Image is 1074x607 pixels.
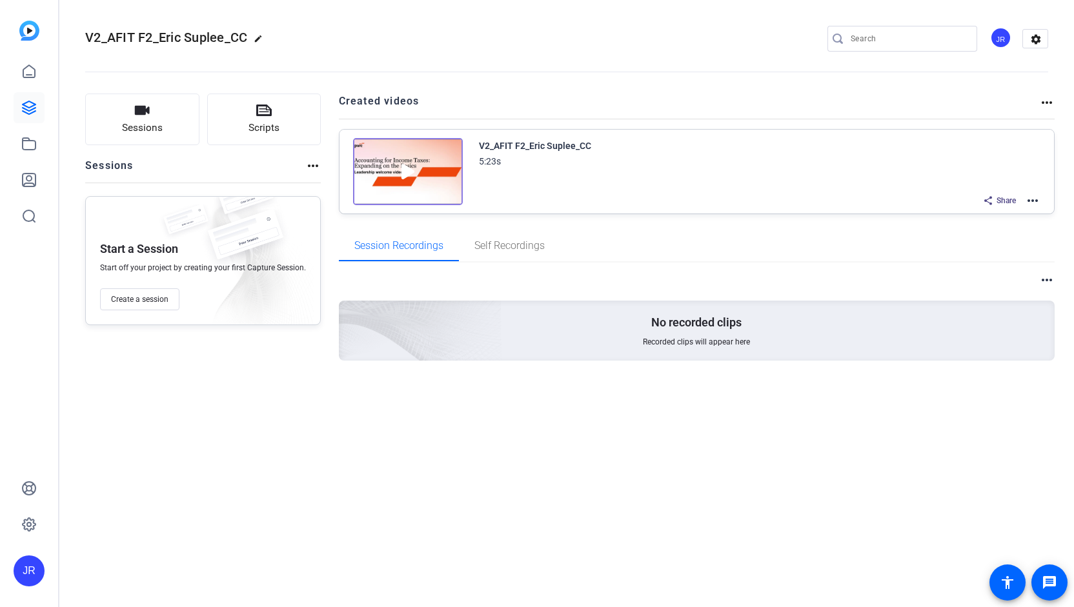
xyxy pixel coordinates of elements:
mat-icon: settings [1023,30,1049,49]
img: fake-session.png [197,210,294,274]
mat-icon: more_horiz [1039,95,1055,110]
img: embarkstudio-empty-session.png [188,193,314,331]
input: Search [851,31,967,46]
span: V2_AFIT F2_Eric Suplee_CC [85,30,247,45]
div: JR [990,27,1011,48]
span: Self Recordings [474,241,545,251]
span: Share [997,195,1016,206]
span: Session Recordings [354,241,443,251]
button: Sessions [85,94,199,145]
h2: Created videos [339,94,1040,119]
span: Create a session [111,294,168,304]
img: embarkstudio-empty-session.png [194,174,502,453]
img: blue-gradient.svg [19,21,39,41]
button: Scripts [207,94,321,145]
ngx-avatar: Jennifer Russo [990,27,1013,50]
mat-icon: accessibility [1000,575,1015,590]
span: Recorded clips will appear here [643,337,750,347]
img: fake-session.png [157,204,215,243]
div: JR [14,555,45,586]
span: Start off your project by creating your first Capture Session. [100,263,306,273]
mat-icon: edit [254,34,269,50]
h2: Sessions [85,158,134,183]
mat-icon: more_horiz [1039,272,1055,288]
div: V2_AFIT F2_Eric Suplee_CC [479,138,591,154]
div: 5:23s [479,154,501,169]
p: Start a Session [100,241,178,257]
span: Scripts [248,121,279,135]
img: Creator Project Thumbnail [353,138,463,205]
img: fake-session.png [210,177,281,224]
button: Create a session [100,288,179,310]
p: No recorded clips [651,315,742,330]
span: Sessions [122,121,163,135]
mat-icon: message [1042,575,1057,590]
mat-icon: more_horiz [1025,193,1040,208]
mat-icon: more_horiz [305,158,321,174]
